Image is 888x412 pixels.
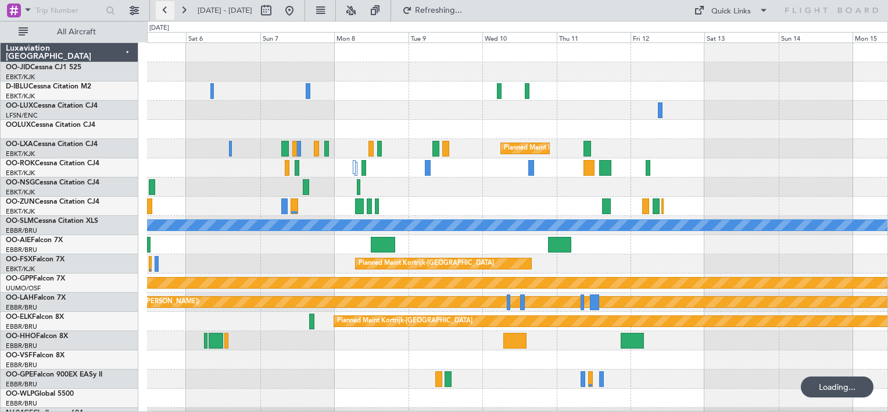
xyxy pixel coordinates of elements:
[6,380,37,389] a: EBBR/BRU
[6,256,65,263] a: OO-FSXFalcon 7X
[149,23,169,33] div: [DATE]
[688,1,774,20] button: Quick Links
[482,32,556,42] div: Wed 10
[397,1,467,20] button: Refreshing...
[801,377,873,397] div: Loading...
[631,32,704,42] div: Fri 12
[6,342,37,350] a: EBBR/BRU
[6,237,63,244] a: OO-AIEFalcon 7X
[30,28,123,36] span: All Aircraft
[6,256,33,263] span: OO-FSX
[6,122,95,129] a: OOLUXCessna Citation CJ4
[6,198,35,205] span: OO-ZUN
[6,275,65,282] a: OO-GPPFalcon 7X
[6,284,41,293] a: UUMO/OSF
[6,198,99,205] a: OO-ZUNCessna Citation CJ4
[6,246,37,254] a: EBBR/BRU
[6,102,33,109] span: OO-LUX
[414,6,463,15] span: Refreshing...
[6,83,91,90] a: D-IBLUCessna Citation M2
[13,23,126,41] button: All Aircraft
[557,32,631,42] div: Thu 11
[6,64,30,71] span: OO-JID
[6,294,66,301] a: OO-LAHFalcon 7X
[6,294,34,301] span: OO-LAH
[6,226,37,235] a: EBBR/BRU
[6,179,35,186] span: OO-NSG
[6,265,35,274] a: EBKT/KJK
[6,111,38,120] a: LFSN/ENC
[504,140,639,157] div: Planned Maint Kortrijk-[GEOGRAPHIC_DATA]
[6,371,102,378] a: OO-GPEFalcon 900EX EASy II
[337,312,472,330] div: Planned Maint Kortrijk-[GEOGRAPHIC_DATA]
[6,102,98,109] a: OO-LUXCessna Citation CJ4
[6,237,31,244] span: OO-AIE
[6,333,68,340] a: OO-HHOFalcon 8X
[6,314,64,321] a: OO-ELKFalcon 8X
[198,5,252,16] span: [DATE] - [DATE]
[6,314,32,321] span: OO-ELK
[6,150,35,158] a: EBKT/KJK
[6,92,35,101] a: EBKT/KJK
[6,303,37,312] a: EBBR/BRU
[6,160,35,167] span: OO-ROK
[186,32,260,42] div: Sat 6
[6,390,34,397] span: OO-WLP
[409,32,482,42] div: Tue 9
[6,218,34,225] span: OO-SLM
[6,371,33,378] span: OO-GPE
[6,275,33,282] span: OO-GPP
[6,122,31,129] span: OOLUX
[6,322,37,331] a: EBBR/BRU
[6,64,81,71] a: OO-JIDCessna CJ1 525
[35,2,102,19] input: Trip Number
[359,255,494,272] div: Planned Maint Kortrijk-[GEOGRAPHIC_DATA]
[6,207,35,216] a: EBKT/KJK
[779,32,853,42] div: Sun 14
[6,179,99,186] a: OO-NSGCessna Citation CJ4
[6,333,36,340] span: OO-HHO
[6,73,35,81] a: EBKT/KJK
[6,141,33,148] span: OO-LXA
[6,160,99,167] a: OO-ROKCessna Citation CJ4
[6,399,37,408] a: EBBR/BRU
[6,352,33,359] span: OO-VSF
[6,141,98,148] a: OO-LXACessna Citation CJ4
[711,6,751,17] div: Quick Links
[334,32,408,42] div: Mon 8
[6,188,35,197] a: EBKT/KJK
[6,83,28,90] span: D-IBLU
[6,218,98,225] a: OO-SLMCessna Citation XLS
[6,361,37,370] a: EBBR/BRU
[260,32,334,42] div: Sun 7
[6,352,65,359] a: OO-VSFFalcon 8X
[6,390,74,397] a: OO-WLPGlobal 5500
[112,32,186,42] div: Fri 5
[6,169,35,177] a: EBKT/KJK
[704,32,778,42] div: Sat 13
